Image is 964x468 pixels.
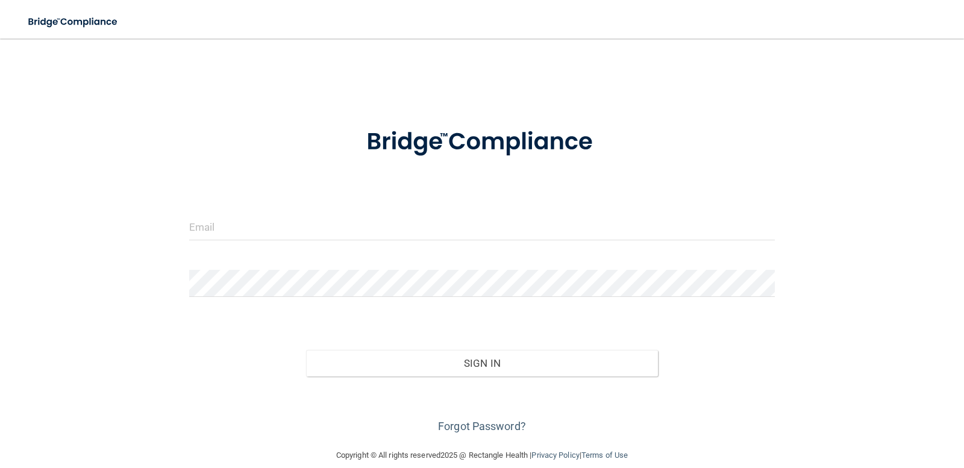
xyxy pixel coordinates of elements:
[18,10,129,34] img: bridge_compliance_login_screen.278c3ca4.svg
[531,451,579,460] a: Privacy Policy
[438,420,526,432] a: Forgot Password?
[581,451,628,460] a: Terms of Use
[189,213,775,240] input: Email
[342,111,622,173] img: bridge_compliance_login_screen.278c3ca4.svg
[306,350,658,376] button: Sign In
